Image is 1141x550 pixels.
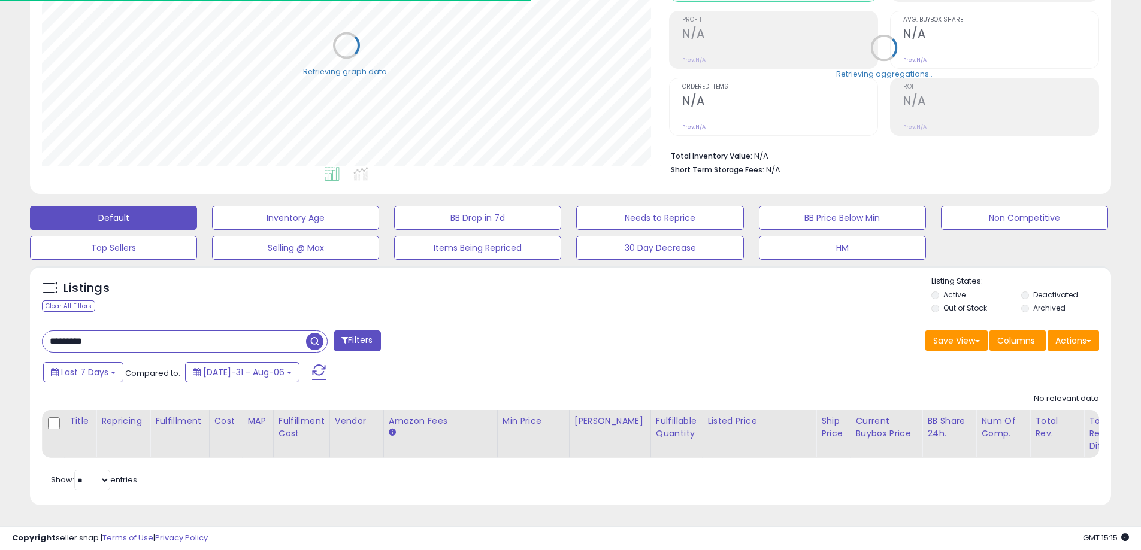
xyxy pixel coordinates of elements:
[821,415,845,440] div: Ship Price
[155,415,204,427] div: Fulfillment
[102,532,153,543] a: Terms of Use
[576,206,743,230] button: Needs to Reprice
[943,303,987,313] label: Out of Stock
[981,415,1025,440] div: Num of Comp.
[925,330,988,351] button: Save View
[30,206,197,230] button: Default
[1035,415,1079,440] div: Total Rev.
[43,362,123,382] button: Last 7 Days
[247,415,268,427] div: MAP
[389,427,396,438] small: Amazon Fees.
[576,236,743,260] button: 30 Day Decrease
[42,300,95,312] div: Clear All Filters
[61,366,108,378] span: Last 7 Days
[394,236,561,260] button: Items Being Repriced
[155,532,208,543] a: Privacy Policy
[185,362,299,382] button: [DATE]-31 - Aug-06
[69,415,91,427] div: Title
[303,66,391,77] div: Retrieving graph data..
[1034,393,1099,405] div: No relevant data
[335,415,379,427] div: Vendor
[279,415,325,440] div: Fulfillment Cost
[63,280,110,297] h5: Listings
[329,410,383,458] th: CSV column name: cust_attr_2_Vendor
[759,236,926,260] button: HM
[759,206,926,230] button: BB Price Below Min
[203,366,285,378] span: [DATE]-31 - Aug-06
[855,415,917,440] div: Current Buybox Price
[334,330,380,351] button: Filters
[51,474,137,485] span: Show: entries
[943,290,966,300] label: Active
[931,276,1111,287] p: Listing States:
[1033,303,1066,313] label: Archived
[503,415,564,427] div: Min Price
[12,532,56,543] strong: Copyright
[1083,532,1129,543] span: 2025-08-14 15:15 GMT
[997,335,1035,347] span: Columns
[707,415,811,427] div: Listed Price
[1089,415,1112,452] div: Total Rev. Diff.
[941,206,1108,230] button: Non Competitive
[656,415,697,440] div: Fulfillable Quantity
[101,415,145,427] div: Repricing
[394,206,561,230] button: BB Drop in 7d
[574,415,646,427] div: [PERSON_NAME]
[30,236,197,260] button: Top Sellers
[212,236,379,260] button: Selling @ Max
[214,415,238,427] div: Cost
[12,533,208,544] div: seller snap | |
[927,415,971,440] div: BB Share 24h.
[1033,290,1078,300] label: Deactivated
[836,68,933,79] div: Retrieving aggregations..
[1048,330,1099,351] button: Actions
[212,206,379,230] button: Inventory Age
[989,330,1046,351] button: Columns
[389,415,492,427] div: Amazon Fees
[125,367,180,379] span: Compared to:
